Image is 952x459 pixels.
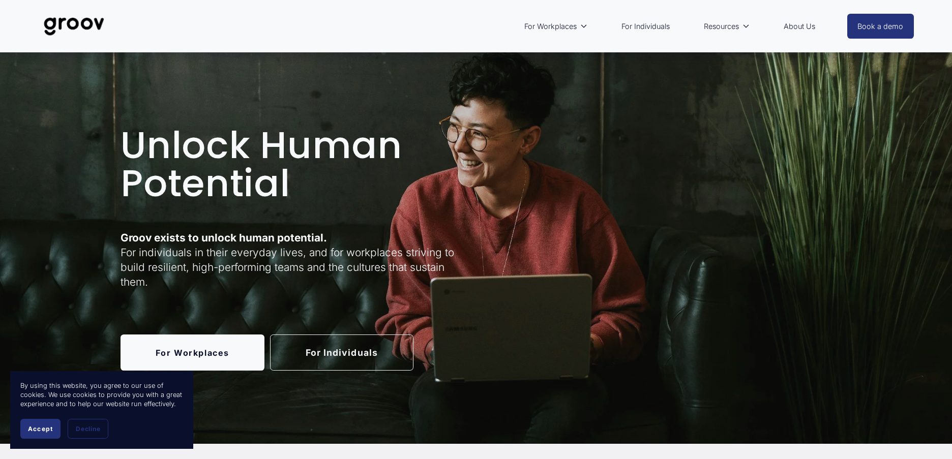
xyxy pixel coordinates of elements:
button: Accept [20,419,61,439]
a: For Workplaces [121,334,264,371]
a: About Us [779,15,820,38]
span: For Workplaces [524,20,577,33]
p: For individuals in their everyday lives, and for workplaces striving to build resilient, high-per... [121,230,473,290]
button: Decline [68,419,108,439]
span: Decline [76,425,100,433]
span: Resources [704,20,739,33]
h1: Unlock Human Potential [121,126,473,203]
strong: Groov exists to unlock human potential. [121,231,327,244]
a: For Individuals [616,15,675,38]
p: By using this website, you agree to our use of cookies. We use cookies to provide you with a grea... [20,381,183,409]
section: Cookie banner [10,371,193,449]
a: For Individuals [270,334,414,371]
a: folder dropdown [519,15,593,38]
span: Accept [28,425,53,433]
a: folder dropdown [699,15,755,38]
img: Groov | Unlock Human Potential at Work and in Life [38,10,110,43]
a: Book a demo [847,14,914,39]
